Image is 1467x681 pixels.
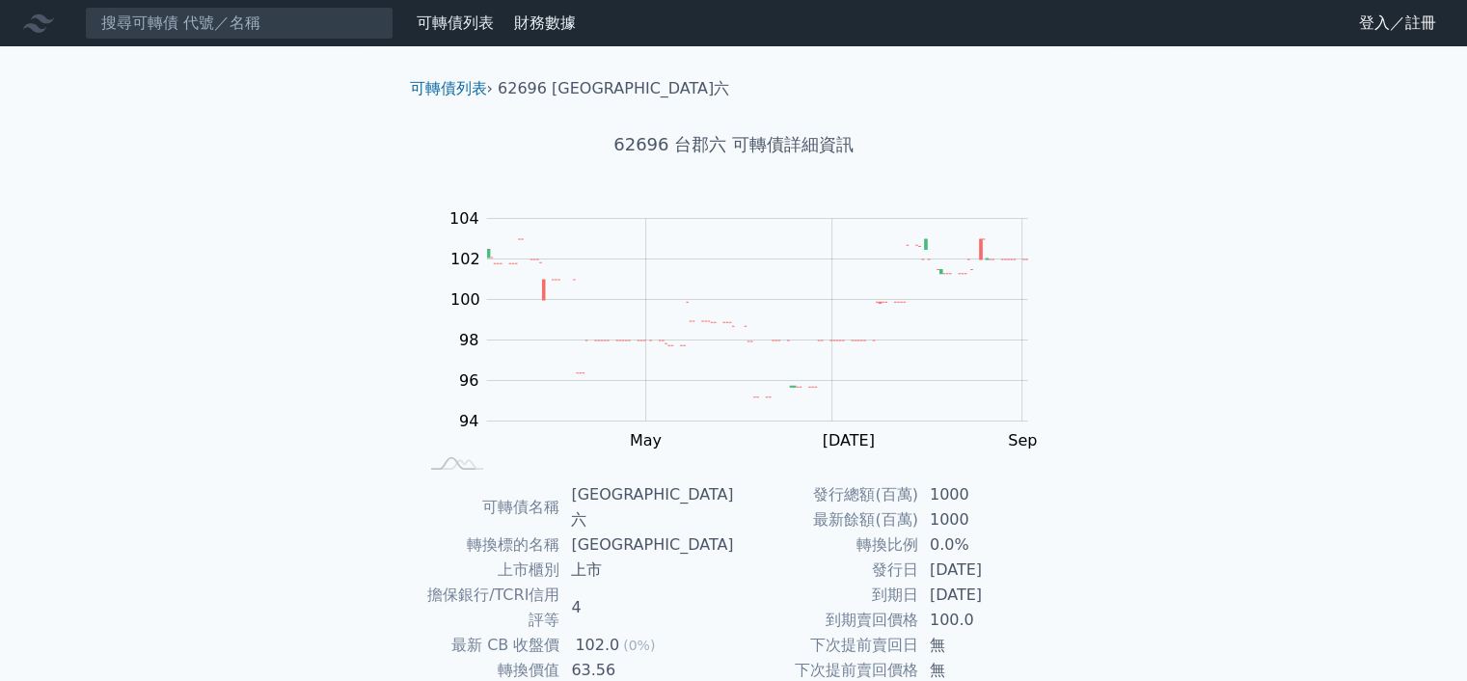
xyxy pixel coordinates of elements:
td: 可轉債名稱 [418,482,560,532]
td: 擔保銀行/TCRI信用評等 [418,583,560,633]
tspan: [DATE] [823,431,875,449]
td: 4 [559,583,733,633]
td: 到期日 [734,583,918,608]
h1: 62696 台郡六 可轉債詳細資訊 [394,131,1073,158]
tspan: May [630,431,662,449]
div: 102.0 [571,633,623,658]
td: 上市 [559,558,733,583]
td: 無 [918,633,1050,658]
tspan: 94 [459,412,478,430]
tspan: 100 [450,290,480,309]
td: 1000 [918,507,1050,532]
li: › [410,77,493,100]
tspan: 98 [459,331,478,349]
a: 可轉債列表 [417,14,494,32]
td: 轉換比例 [734,532,918,558]
td: 發行總額(百萬) [734,482,918,507]
tspan: Sep [1008,431,1037,449]
td: [DATE] [918,558,1050,583]
tspan: 104 [449,209,479,228]
td: [DATE] [918,583,1050,608]
g: Series [487,239,1027,397]
td: 1000 [918,482,1050,507]
td: 最新 CB 收盤價 [418,633,560,658]
td: 下次提前賣回日 [734,633,918,658]
tspan: 96 [459,371,478,390]
td: 發行日 [734,558,918,583]
td: 最新餘額(百萬) [734,507,918,532]
td: 到期賣回價格 [734,608,918,633]
input: 搜尋可轉債 代號／名稱 [85,7,394,40]
td: [GEOGRAPHIC_DATA]六 [559,482,733,532]
td: 0.0% [918,532,1050,558]
g: Chart [439,209,1056,449]
td: 轉換標的名稱 [418,532,560,558]
td: [GEOGRAPHIC_DATA] [559,532,733,558]
li: 62696 [GEOGRAPHIC_DATA]六 [498,77,729,100]
a: 財務數據 [514,14,576,32]
td: 上市櫃別 [418,558,560,583]
tspan: 102 [450,250,480,268]
span: (0%) [623,638,655,653]
a: 登入／註冊 [1344,8,1452,39]
a: 可轉債列表 [410,79,487,97]
td: 100.0 [918,608,1050,633]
